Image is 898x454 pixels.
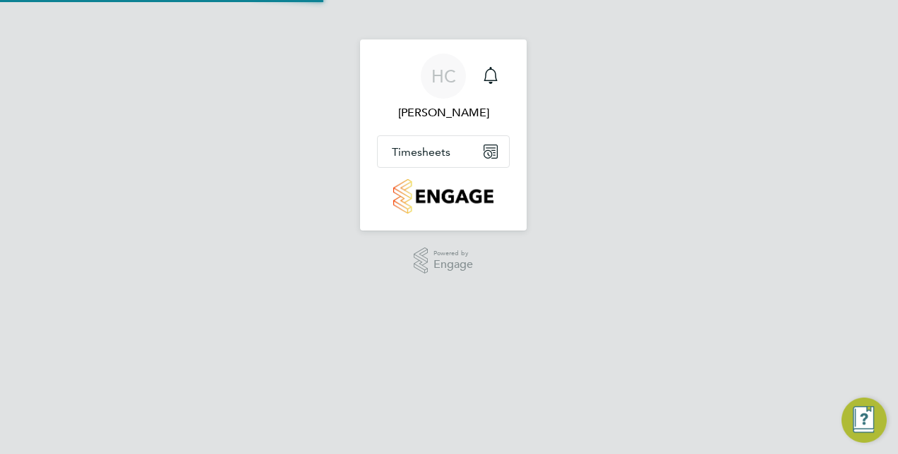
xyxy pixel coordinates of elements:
[842,398,887,443] button: Engage Resource Center
[433,259,473,271] span: Engage
[360,39,527,231] nav: Main navigation
[377,179,510,214] a: Go to home page
[431,67,456,85] span: HC
[392,145,450,159] span: Timesheets
[414,247,474,274] a: Powered byEngage
[433,247,473,259] span: Powered by
[377,104,510,121] span: Hannah Cornford
[393,179,493,214] img: countryside-properties-logo-retina.png
[378,136,509,167] button: Timesheets
[377,54,510,121] a: HC[PERSON_NAME]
